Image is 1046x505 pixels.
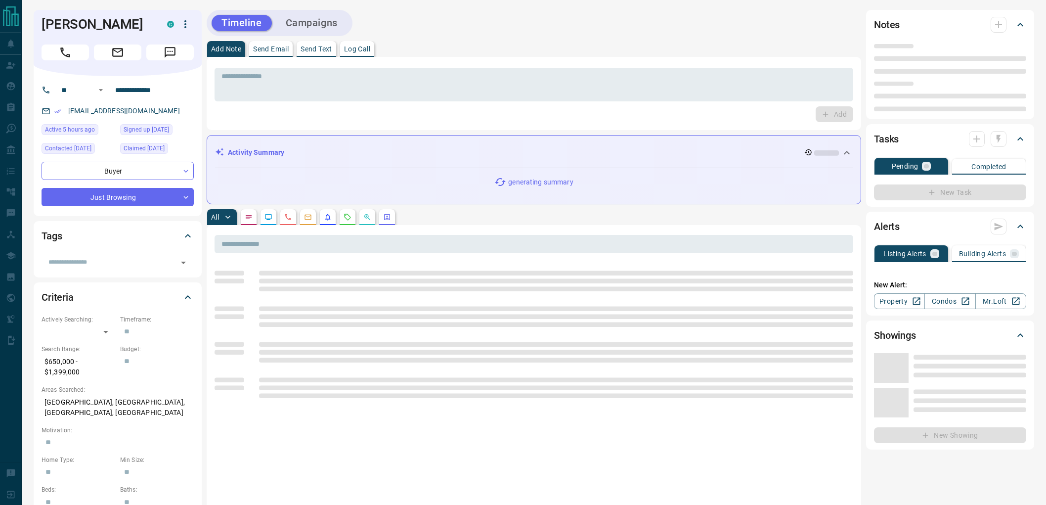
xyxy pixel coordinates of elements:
[94,45,141,60] span: Email
[924,293,975,309] a: Condos
[42,16,152,32] h1: [PERSON_NAME]
[68,107,180,115] a: [EMAIL_ADDRESS][DOMAIN_NAME]
[276,15,348,31] button: Campaigns
[42,45,89,60] span: Call
[383,213,391,221] svg: Agent Actions
[42,354,115,380] p: $650,000 - $1,399,000
[284,213,292,221] svg: Calls
[212,15,272,31] button: Timeline
[124,125,169,135] span: Signed up [DATE]
[874,215,1026,238] div: Alerts
[54,108,61,115] svg: Email Verified
[344,46,370,52] p: Log Call
[146,45,194,60] span: Message
[120,124,194,138] div: Wed Aug 20 2025
[42,224,194,248] div: Tags
[874,219,900,234] h2: Alerts
[874,17,900,33] h2: Notes
[42,385,194,394] p: Areas Searched:
[324,213,332,221] svg: Listing Alerts
[42,394,194,421] p: [GEOGRAPHIC_DATA], [GEOGRAPHIC_DATA], [GEOGRAPHIC_DATA], [GEOGRAPHIC_DATA]
[42,485,115,494] p: Beds:
[124,143,165,153] span: Claimed [DATE]
[874,293,925,309] a: Property
[874,280,1026,290] p: New Alert:
[42,456,115,464] p: Home Type:
[42,188,194,206] div: Just Browsing
[42,315,115,324] p: Actively Searching:
[874,327,916,343] h2: Showings
[42,426,194,435] p: Motivation:
[42,285,194,309] div: Criteria
[120,315,194,324] p: Timeframe:
[211,214,219,221] p: All
[264,213,272,221] svg: Lead Browsing Activity
[874,13,1026,37] div: Notes
[344,213,351,221] svg: Requests
[253,46,289,52] p: Send Email
[120,456,194,464] p: Min Size:
[42,162,194,180] div: Buyer
[883,250,926,257] p: Listing Alerts
[167,21,174,28] div: condos.ca
[45,125,95,135] span: Active 5 hours ago
[892,163,918,170] p: Pending
[874,131,899,147] h2: Tasks
[211,46,241,52] p: Add Note
[120,485,194,494] p: Baths:
[228,147,284,158] p: Activity Summary
[45,143,91,153] span: Contacted [DATE]
[42,124,115,138] div: Sun Oct 12 2025
[95,84,107,96] button: Open
[42,143,115,157] div: Fri Sep 05 2025
[874,127,1026,151] div: Tasks
[301,46,332,52] p: Send Text
[975,293,1026,309] a: Mr.Loft
[120,143,194,157] div: Fri Sep 05 2025
[363,213,371,221] svg: Opportunities
[245,213,253,221] svg: Notes
[508,177,573,187] p: generating summary
[874,323,1026,347] div: Showings
[42,345,115,354] p: Search Range:
[42,228,62,244] h2: Tags
[304,213,312,221] svg: Emails
[971,163,1006,170] p: Completed
[42,289,74,305] h2: Criteria
[215,143,853,162] div: Activity Summary
[959,250,1006,257] p: Building Alerts
[120,345,194,354] p: Budget:
[176,256,190,270] button: Open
